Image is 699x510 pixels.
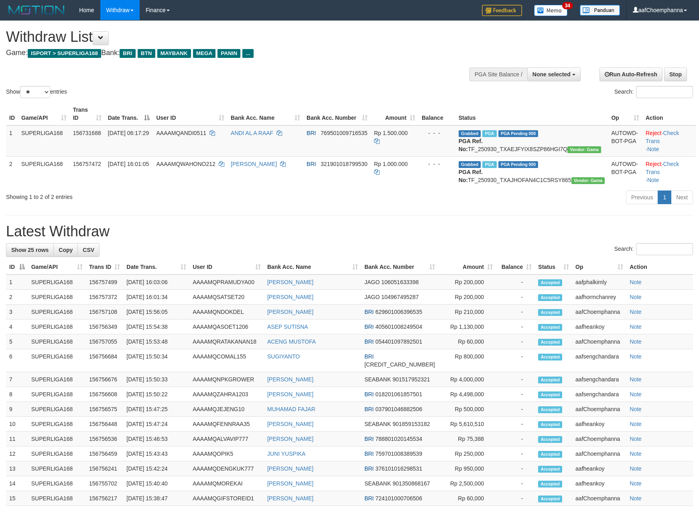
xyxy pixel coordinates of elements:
td: SUPERLIGA168 [28,320,86,334]
span: Copy 769501009716535 to clipboard [321,130,368,136]
span: Copy 037901046882506 to clipboard [375,406,422,412]
span: Accepted [538,406,562,413]
span: Accepted [538,391,562,398]
td: aafsengchandara [572,387,626,402]
span: JAGO [364,279,380,285]
td: aafheankoy [572,417,626,432]
td: aafheankoy [572,320,626,334]
td: [DATE] 16:01:34 [123,290,189,305]
td: AAAAMQNDOKDEL [189,305,264,320]
h4: Game: Bank: [6,49,458,57]
td: AAAAMQSATSET20 [189,290,264,305]
td: - [496,274,535,290]
th: Balance [419,102,455,125]
td: - [496,387,535,402]
a: Show 25 rows [6,243,54,257]
td: 10 [6,417,28,432]
td: [DATE] 15:40:40 [123,476,189,491]
td: 5 [6,334,28,349]
td: - [496,417,535,432]
span: Copy 901517952321 to clipboard [392,376,430,383]
td: [DATE] 15:43:43 [123,447,189,461]
a: CSV [77,243,100,257]
span: BRI [364,353,374,360]
span: AAAAMQANDI0511 [156,130,206,136]
span: Copy 629601006396535 to clipboard [375,309,422,315]
td: aafheankoy [572,461,626,476]
a: MUHAMAD FAJAR [267,406,315,412]
a: Note [630,465,642,472]
span: Copy 321901018799530 to clipboard [321,161,368,167]
td: AAAAMQZAHRA1203 [189,387,264,402]
span: Accepted [538,294,562,301]
a: Note [630,480,642,487]
a: Note [647,177,659,183]
td: 1 [6,125,18,157]
span: MEGA [193,49,216,58]
a: Note [630,436,642,442]
span: Vendor URL: https://trx31.1velocity.biz [567,146,601,153]
span: Copy 901859153182 to clipboard [392,421,430,427]
span: None selected [532,71,571,78]
td: 156756608 [86,387,123,402]
span: Accepted [538,466,562,473]
td: aafphalkimly [572,274,626,290]
span: BTN [138,49,155,58]
a: Stop [664,68,687,81]
span: Copy 788801020145534 to clipboard [375,436,422,442]
td: [DATE] 15:50:33 [123,372,189,387]
span: BRI [364,465,374,472]
span: SEABANK [364,421,391,427]
td: 2 [6,290,28,305]
a: Note [630,294,642,300]
a: [PERSON_NAME] [267,309,313,315]
label: Search: [614,243,693,255]
td: 156756459 [86,447,123,461]
td: 14 [6,476,28,491]
td: aafChoemphanna [572,402,626,417]
span: 156731688 [73,130,101,136]
span: Copy 901350868167 to clipboard [392,480,430,487]
span: Copy 759701008389539 to clipboard [375,451,422,457]
td: aafhormchanrey [572,290,626,305]
th: ID: activate to sort column descending [6,260,28,274]
span: Accepted [538,481,562,487]
td: - [496,349,535,372]
a: Run Auto-Refresh [599,68,662,81]
th: Trans ID: activate to sort column ascending [86,260,123,274]
span: Copy [59,247,73,253]
span: Accepted [538,309,562,316]
a: Previous [626,190,658,204]
td: SUPERLIGA168 [28,432,86,447]
span: JAGO [364,294,380,300]
a: [PERSON_NAME] [267,391,313,397]
td: Rp 60,000 [438,491,496,506]
a: Note [630,338,642,345]
span: 34 [562,2,573,9]
td: · · [642,125,696,157]
td: 156757055 [86,334,123,349]
td: 1 [6,274,28,290]
span: BRI [307,161,316,167]
th: Op: activate to sort column ascending [608,102,642,125]
td: - [496,320,535,334]
span: BRI [364,324,374,330]
th: Bank Acc. Name: activate to sort column ascending [228,102,303,125]
td: TF_250930_TXAJHOFAN4C1C5RSY865 [455,156,608,187]
td: Rp 200,000 [438,290,496,305]
td: SUPERLIGA168 [28,417,86,432]
td: Rp 2,500,000 [438,476,496,491]
td: [DATE] 15:38:47 [123,491,189,506]
th: Op: activate to sort column ascending [572,260,626,274]
th: Date Trans.: activate to sort column descending [105,102,153,125]
span: BRI [364,309,374,315]
span: BRI [364,436,374,442]
td: AAAAMQCOMAL155 [189,349,264,372]
td: SUPERLIGA168 [28,461,86,476]
td: Rp 4,000,000 [438,372,496,387]
td: 7 [6,372,28,387]
h1: Withdraw List [6,29,458,45]
td: 156757372 [86,290,123,305]
td: aafsengchandara [572,372,626,387]
td: [DATE] 15:50:34 [123,349,189,372]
